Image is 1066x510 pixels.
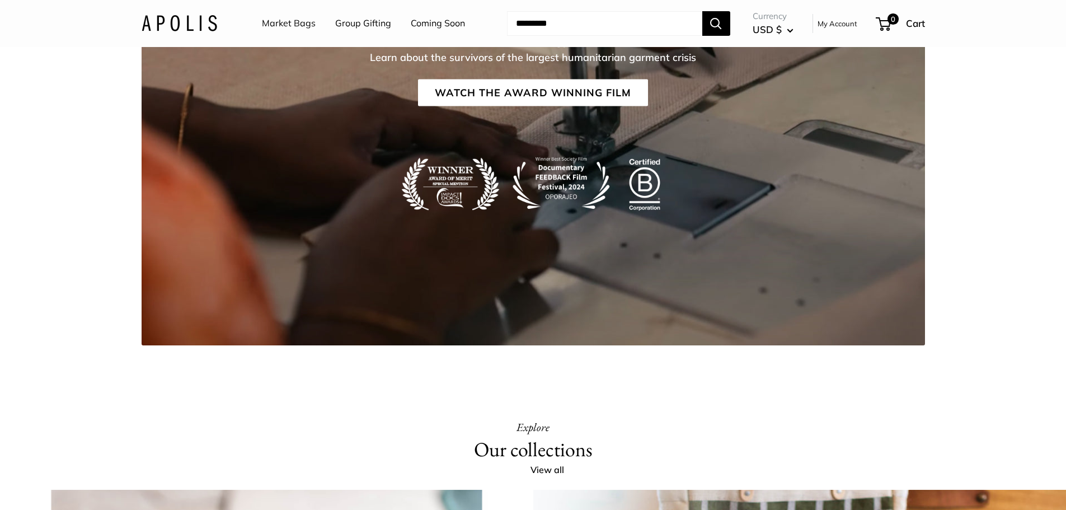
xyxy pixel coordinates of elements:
[702,11,730,36] button: Search
[411,15,465,32] a: Coming Soon
[530,462,576,479] a: View all
[335,15,391,32] a: Group Gifting
[906,17,925,29] span: Cart
[753,21,793,39] button: USD $
[887,13,898,25] span: 0
[370,49,696,65] p: Learn about the survivors of the largest humanitarian garment crisis
[516,417,550,437] h3: Explore
[877,15,925,32] a: 0 Cart
[418,79,648,106] a: Watch the Award Winning Film
[262,15,316,32] a: Market Bags
[142,15,217,31] img: Apolis
[753,8,793,24] span: Currency
[818,17,857,30] a: My Account
[474,437,593,462] h2: Our collections
[507,11,702,36] input: Search...
[753,24,782,35] span: USD $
